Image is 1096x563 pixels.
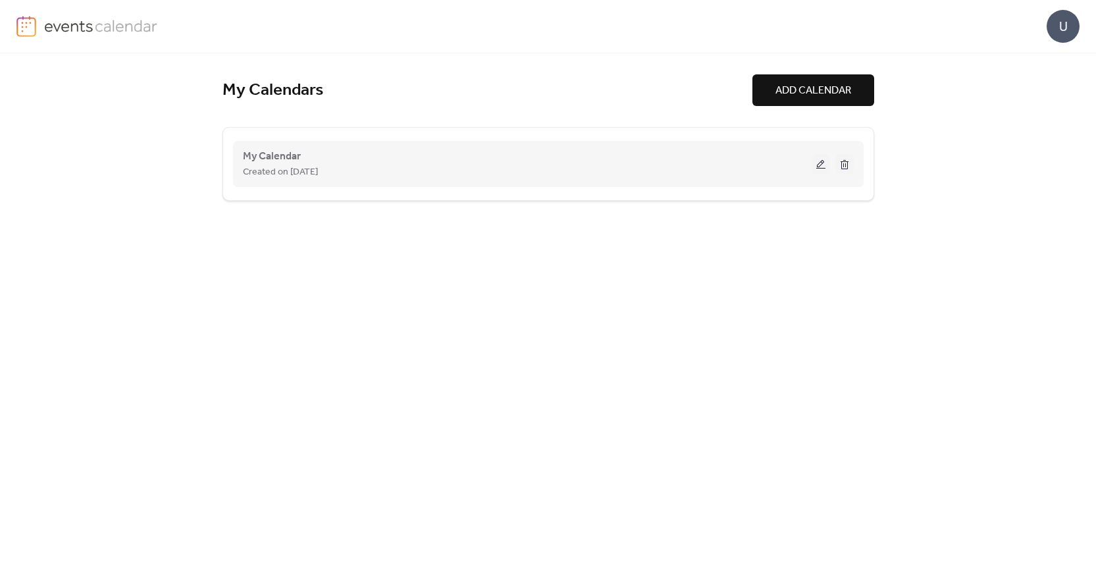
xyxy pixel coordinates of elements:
a: My Calendar [243,153,301,160]
span: Created on [DATE] [243,165,318,180]
div: U [1047,10,1080,43]
img: logo-type [44,16,158,36]
img: logo [16,16,36,37]
span: My Calendar [243,149,301,165]
span: ADD CALENDAR [775,83,851,99]
div: My Calendars [222,80,752,101]
button: ADD CALENDAR [752,74,874,106]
